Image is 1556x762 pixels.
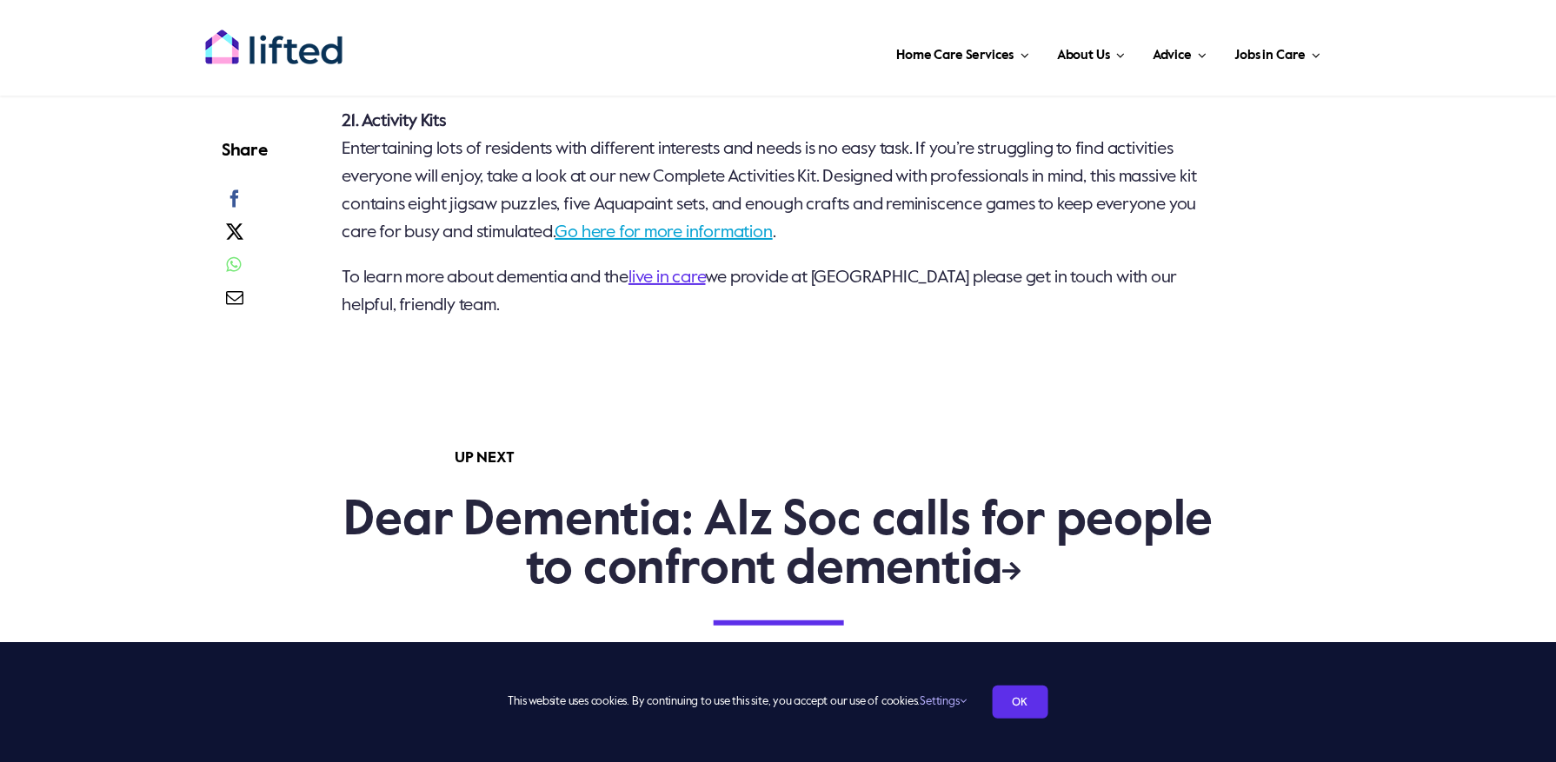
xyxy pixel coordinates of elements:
a: Jobs in Care [1230,26,1327,78]
span: Advice [1153,42,1192,70]
span: About Us [1057,42,1110,70]
a: WhatsApp [222,253,246,286]
span: Home Care Services [896,42,1014,70]
nav: Main Menu [400,26,1327,78]
a: Home Care Services [891,26,1034,78]
a: Facebook [222,187,249,220]
a: Dear Dementia: Alz Soc calls for people to confront dementia [344,497,1214,594]
h4: Share [222,139,267,163]
a: Link to https://www.liftedcare.com/news/dear-dementia-alz-soc-calls-for-people-to-confront-dement... [1003,560,1021,581]
a: OK [993,686,1048,719]
strong: 21. Activity Kits [342,113,446,130]
a: X [222,220,249,253]
a: Email [222,286,249,319]
span: This website uses cookies. By continuing to use this site, you accept our use of cookies. [508,688,966,716]
p: Entertaining lots of residents with different interests and needs is no easy task. If you’re stru... [342,108,1215,247]
a: Advice [1147,26,1212,78]
a: About Us [1052,26,1130,78]
p: To learn more about dementia and the we provide at [GEOGRAPHIC_DATA] please get in touch with our... [342,264,1215,320]
a: live in care [628,269,706,287]
span: Jobs in Care [1235,42,1306,70]
strong: UP NEXT [455,450,515,466]
a: lifted-logo [204,29,343,46]
a: Settings [921,696,967,707]
a: Go here for more information [555,224,773,242]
